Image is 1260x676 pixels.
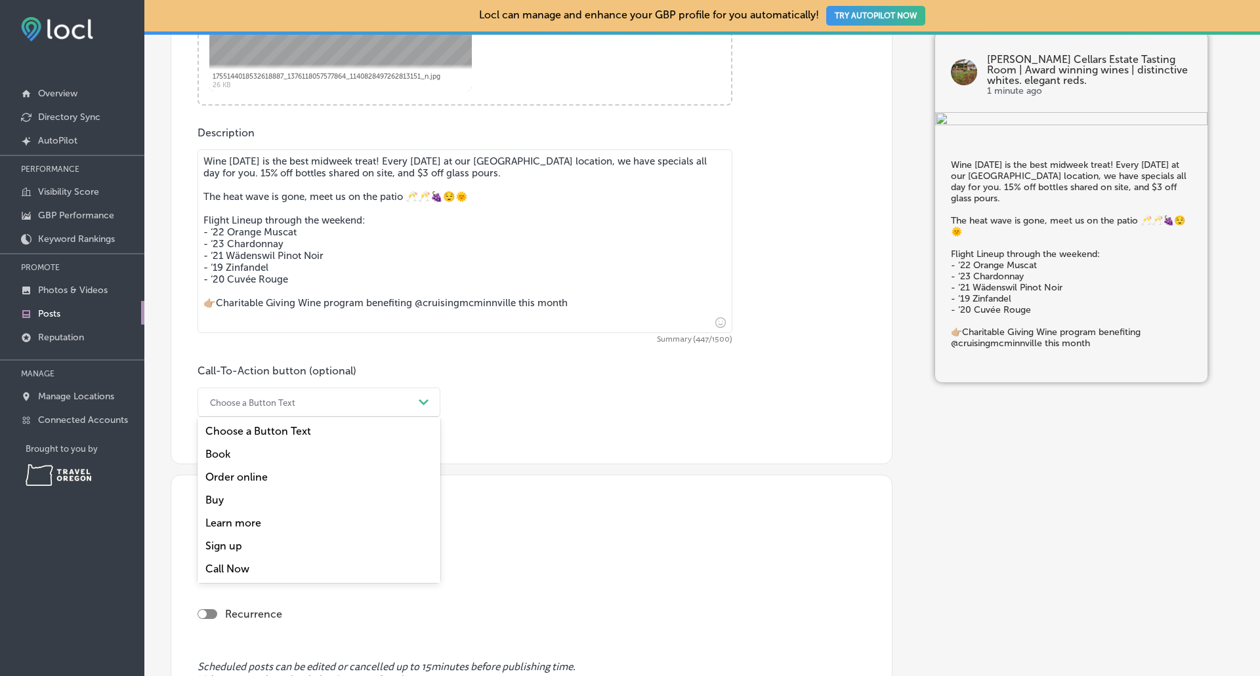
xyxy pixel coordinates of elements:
[198,127,255,139] label: Description
[826,6,925,26] button: TRY AUTOPILOT NOW
[198,443,440,466] div: Book
[26,444,144,454] p: Brought to you by
[38,210,114,221] p: GBP Performance
[987,54,1192,86] p: [PERSON_NAME] Cellars Estate Tasting Room | Award winning wines | distinctive whites. elegant reds.
[38,88,77,99] p: Overview
[21,17,93,41] img: fda3e92497d09a02dc62c9cd864e3231.png
[198,557,440,580] div: Call Now
[38,414,128,426] p: Connected Accounts
[198,149,732,333] textarea: Wine [DATE] is the best midweek treat! Every [DATE] at our [GEOGRAPHIC_DATA] location, we have sp...
[935,112,1207,128] img: af186dfc-c802-482b-b10f-a694b11ca66e
[987,86,1192,96] p: 1 minute ago
[198,512,866,531] h3: Publishing options
[709,314,726,330] span: Insert emoji
[38,391,114,402] p: Manage Locations
[38,135,77,146] p: AutoPilot
[38,332,84,343] p: Reputation
[198,466,440,488] div: Order online
[225,608,282,620] label: Recurrence
[198,488,440,511] div: Buy
[38,285,108,296] p: Photos & Videos
[198,511,440,534] div: Learn more
[38,308,60,319] p: Posts
[198,534,440,557] div: Sign up
[198,365,356,377] label: Call-To-Action button (optional)
[26,464,91,486] img: Travel Oregon
[38,186,99,197] p: Visibility Score
[951,159,1192,349] h5: Wine [DATE] is the best midweek treat! Every [DATE] at our [GEOGRAPHIC_DATA] location, we have sp...
[38,111,100,123] p: Directory Sync
[198,336,732,344] span: Summary (447/1500)
[198,420,440,443] div: Choose a Button Text
[210,397,295,407] div: Choose a Button Text
[38,233,115,245] p: Keyword Rankings
[951,59,977,85] img: logo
